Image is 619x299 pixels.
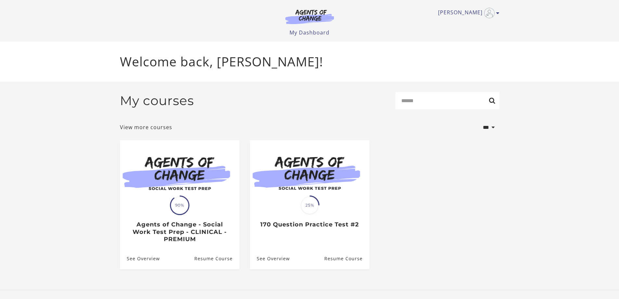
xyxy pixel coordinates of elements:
a: 170 Question Practice Test #2: See Overview [250,248,290,269]
span: 90% [171,197,188,214]
h3: Agents of Change - Social Work Test Prep - CLINICAL - PREMIUM [127,221,232,243]
img: Agents of Change Logo [278,9,341,24]
a: View more courses [120,123,172,131]
h2: My courses [120,93,194,108]
a: My Dashboard [290,29,329,36]
span: 25% [301,197,318,214]
a: 170 Question Practice Test #2: Resume Course [324,248,369,269]
p: Welcome back, [PERSON_NAME]! [120,52,499,71]
h3: 170 Question Practice Test #2 [257,221,362,228]
a: Agents of Change - Social Work Test Prep - CLINICAL - PREMIUM: See Overview [120,248,160,269]
a: Toggle menu [438,8,496,18]
a: Agents of Change - Social Work Test Prep - CLINICAL - PREMIUM: Resume Course [194,248,239,269]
